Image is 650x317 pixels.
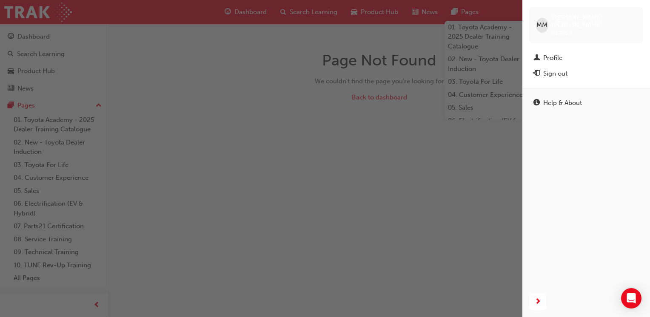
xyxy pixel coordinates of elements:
div: Profile [543,53,562,63]
span: next-icon [535,297,541,307]
span: [PERSON_NAME] [PERSON_NAME] [552,14,636,29]
div: Open Intercom Messenger [621,288,641,309]
span: MM [536,20,547,30]
div: Help & About [543,98,582,108]
a: Profile [529,50,643,66]
span: exit-icon [533,70,540,78]
span: info-icon [533,99,540,107]
span: man-icon [533,54,540,62]
div: Sign out [543,69,567,79]
a: Help & About [529,95,643,111]
span: 658805 [552,29,573,37]
button: Sign out [529,66,643,82]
